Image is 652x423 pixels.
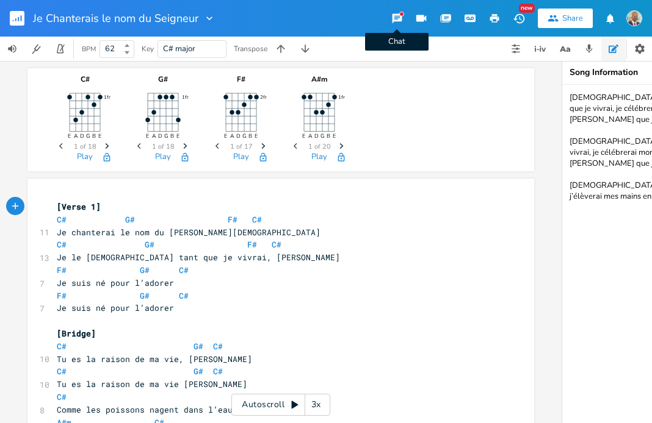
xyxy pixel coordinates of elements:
span: G# [145,239,154,250]
span: C# [57,214,67,225]
text: 1fr [104,94,110,101]
text: A [152,132,156,140]
button: Chat [385,7,409,29]
text: E [224,132,227,140]
text: E [176,132,179,140]
span: G# [140,265,150,275]
text: E [68,132,71,140]
span: [Bridge] [57,328,96,339]
text: G [321,132,325,140]
span: Je suis né pour l’adorer [57,277,174,288]
span: Je Chanterais le nom du Seigneur [33,13,198,24]
span: 1 of 17 [230,143,253,150]
button: New [507,7,531,29]
span: Tu es la raison de ma vie, [PERSON_NAME] [57,354,252,364]
span: C# major [163,43,195,54]
span: C# [213,341,223,352]
span: F# [57,265,67,275]
span: C# [252,214,262,225]
span: Je le [DEMOGRAPHIC_DATA] tant que je vivrai, [PERSON_NAME] [57,252,340,263]
text: A [74,132,78,140]
text: E [255,132,258,140]
text: B [92,132,96,140]
text: 1fr [182,94,189,101]
text: B [170,132,174,140]
span: Tu es la raison de ma vie [PERSON_NAME] [57,379,247,389]
span: F# [228,214,237,225]
span: F# [57,290,67,301]
span: Je chanterai le nom du [PERSON_NAME][DEMOGRAPHIC_DATA] [57,227,321,238]
div: A#m [289,76,350,83]
span: C# [57,239,67,250]
div: Key [142,45,154,52]
text: E [146,132,149,140]
div: Autoscroll [231,394,330,416]
button: Share [538,9,593,28]
span: Comme les poissons nagent dans l’eau [57,404,233,415]
text: A [308,132,313,140]
text: G [242,132,247,140]
span: C# [272,239,281,250]
span: G# [140,290,150,301]
span: C# [57,391,67,402]
div: C# [54,76,115,83]
text: E [333,132,336,140]
span: C# [179,290,189,301]
span: F# [247,239,257,250]
span: C# [57,341,67,352]
div: Transpose [234,45,267,52]
div: BPM [82,46,96,52]
text: E [302,132,305,140]
div: G# [132,76,194,83]
text: D [80,132,84,140]
span: G# [125,214,135,225]
button: Play [311,152,327,163]
span: 1 of 18 [74,143,96,150]
text: A [230,132,234,140]
text: 1fr [338,94,345,101]
div: 3x [305,394,327,416]
text: D [236,132,241,140]
text: 2fr [260,94,267,101]
span: 1 of 20 [308,143,331,150]
button: Play [233,152,249,163]
span: Je suis né pour l’adorer [57,302,174,313]
text: D [314,132,319,140]
text: B [248,132,252,140]
img: User [626,10,642,26]
div: Share [562,13,583,24]
text: G [86,132,90,140]
text: B [327,132,330,140]
span: G# [194,341,203,352]
span: 1 of 18 [152,143,175,150]
div: New [519,4,535,13]
span: C# [57,366,67,377]
span: [Verse 1] [57,201,101,212]
text: D [158,132,162,140]
span: C# [179,265,189,275]
span: G# [194,366,203,377]
text: G [164,132,168,140]
span: C# [213,366,223,377]
div: F# [211,76,272,83]
button: Play [155,152,171,163]
text: E [98,132,101,140]
button: Play [77,152,93,163]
